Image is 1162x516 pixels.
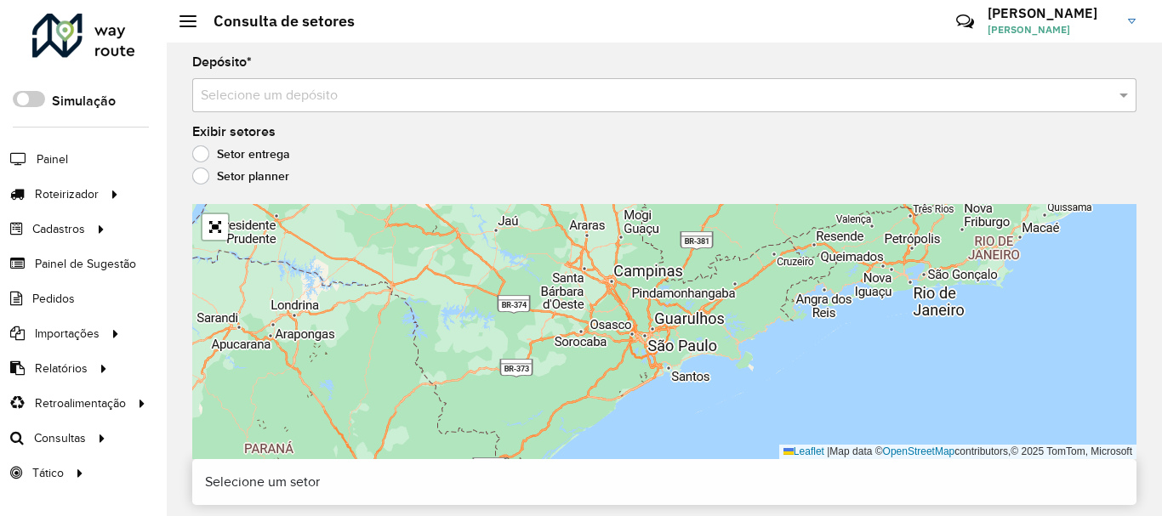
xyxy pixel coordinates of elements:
label: Depósito [192,52,252,72]
a: Contato Rápido [947,3,983,40]
span: [PERSON_NAME] [988,22,1115,37]
span: Pedidos [32,290,75,308]
label: Simulação [52,91,116,111]
span: Painel de Sugestão [35,255,136,273]
span: Cadastros [32,220,85,238]
a: Leaflet [783,445,824,457]
label: Exibir setores [192,122,276,142]
span: Roteirizador [35,185,99,203]
span: Importações [35,325,100,343]
span: Retroalimentação [35,394,126,412]
h2: Consulta de setores [197,12,355,31]
a: OpenStreetMap [883,445,955,457]
span: Consultas [34,429,86,447]
h3: [PERSON_NAME] [988,5,1115,21]
span: | [827,445,829,457]
span: Relatórios [35,360,88,377]
div: Map data © contributors,© 2025 TomTom, Microsoft [779,445,1136,459]
label: Setor planner [192,167,289,184]
span: Tático [32,464,64,482]
span: Painel [37,150,68,168]
div: Selecione um setor [192,459,1136,505]
a: Abrir mapa em tela cheia [202,214,228,240]
label: Setor entrega [192,145,290,162]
